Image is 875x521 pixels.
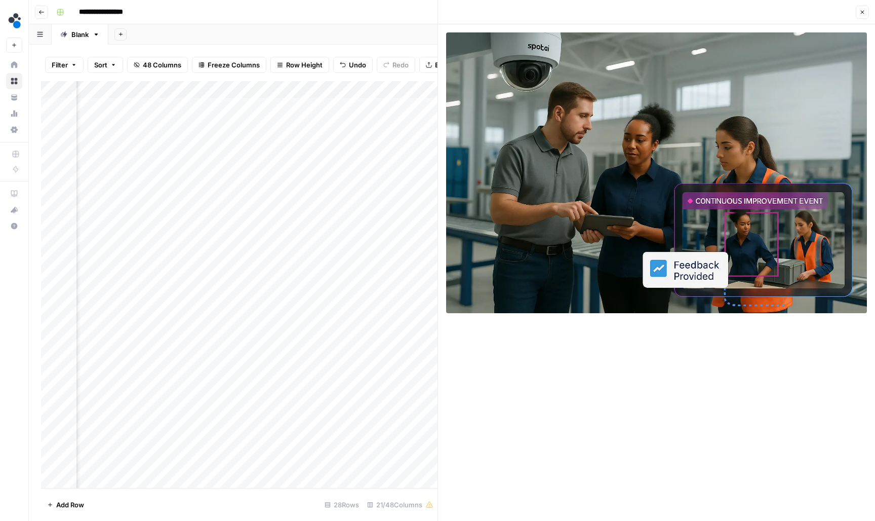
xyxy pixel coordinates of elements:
button: Help + Support [6,218,22,234]
button: Filter [45,57,84,73]
div: 28 Rows [321,497,363,513]
button: Export CSV [419,57,478,73]
a: Usage [6,105,22,122]
button: 48 Columns [127,57,188,73]
a: Browse [6,73,22,89]
button: Redo [377,57,415,73]
div: 21/48 Columns [363,497,437,513]
button: What's new? [6,202,22,218]
div: What's new? [7,202,22,217]
span: Row Height [286,60,323,70]
img: spot.ai Logo [6,12,24,30]
button: Freeze Columns [192,57,266,73]
span: Filter [52,60,68,70]
img: Row/Cell [446,32,867,313]
span: Freeze Columns [208,60,260,70]
a: Your Data [6,89,22,105]
a: Home [6,57,22,73]
span: Add Row [56,500,84,510]
span: 48 Columns [143,60,181,70]
span: Sort [94,60,107,70]
button: Undo [333,57,373,73]
a: Blank [52,24,108,45]
div: Blank [71,29,89,40]
button: Sort [88,57,123,73]
button: Add Row [41,497,90,513]
span: Undo [349,60,366,70]
button: Workspace: spot.ai [6,8,22,33]
a: Settings [6,122,22,138]
button: Row Height [270,57,329,73]
a: AirOps Academy [6,185,22,202]
span: Redo [392,60,409,70]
